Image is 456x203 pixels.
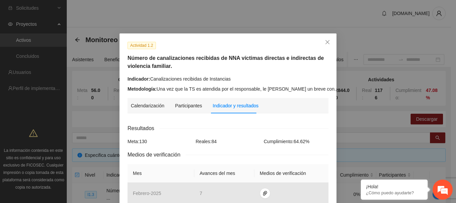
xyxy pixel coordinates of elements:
span: Medios de verificación [128,150,186,159]
div: Una vez que la TS es atendida por el responsable, le [PERSON_NAME] un breve con [128,85,328,93]
span: ... [334,86,338,92]
div: Canalizaciones recibidas de Instancias [128,75,328,83]
th: Medios de verificación [254,164,328,183]
div: Meta: 130 [126,138,194,145]
span: paper-clip [260,191,270,196]
span: Reales: 84 [196,139,217,144]
strong: Indicador: [128,76,150,82]
span: Actividad 1.2 [128,42,156,49]
div: Cumplimiento: 64.62 % [262,138,330,145]
th: Mes [128,164,194,183]
th: Avances del mes [194,164,254,183]
strong: Metodología: [128,86,157,92]
h5: Número de canalizaciones recibidas de NNA víctimas directas e indirectas de violencia familiar. [128,54,328,70]
span: close [325,39,330,45]
span: 7 [200,191,202,196]
p: ¿Cómo puedo ayudarte? [366,190,423,195]
button: Close [318,33,336,52]
div: Participantes [175,102,202,109]
div: Calendarización [131,102,164,109]
span: Resultados [128,124,160,132]
div: ¡Hola! [366,184,423,189]
div: Indicador y resultados [213,102,258,109]
button: paper-clip [260,188,270,199]
span: febrero - 2025 [133,191,161,196]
